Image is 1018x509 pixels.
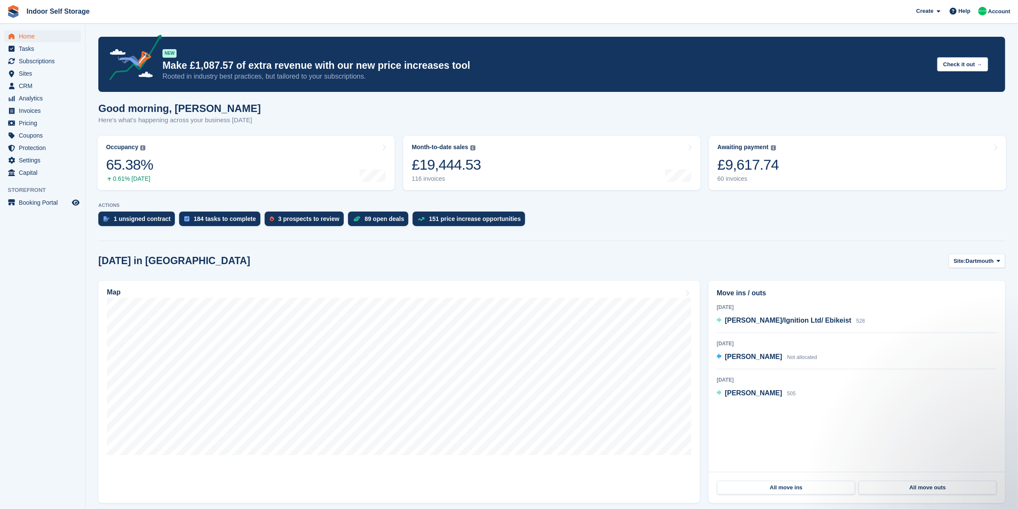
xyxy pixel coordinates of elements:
span: Site: [953,257,965,265]
a: menu [4,105,81,117]
p: Make £1,087.57 of extra revenue with our new price increases tool [162,59,930,72]
p: ACTIONS [98,203,1005,208]
a: Map [98,281,700,503]
a: Month-to-date sales £19,444.53 116 invoices [403,136,700,190]
p: Here's what's happening across your business [DATE] [98,115,261,125]
div: Occupancy [106,144,138,151]
div: 65.38% [106,156,153,174]
a: [PERSON_NAME]/Ignition Ltd/ Ebikeist 528 [717,315,865,327]
a: Preview store [71,197,81,208]
img: stora-icon-8386f47178a22dfd0bd8f6a31ec36ba5ce8667c1dd55bd0f319d3a0aa187defe.svg [7,5,20,18]
span: Invoices [19,105,70,117]
a: [PERSON_NAME] 505 [717,388,796,399]
a: 184 tasks to complete [179,212,265,230]
span: [PERSON_NAME] [725,389,782,397]
img: task-75834270c22a3079a89374b754ae025e5fb1db73e45f91037f5363f120a921f8.svg [184,216,189,221]
span: [PERSON_NAME] [725,353,782,360]
a: 3 prospects to review [265,212,348,230]
a: Occupancy 65.38% 0.61% [DATE] [97,136,395,190]
div: NEW [162,49,177,58]
span: [PERSON_NAME]/Ignition Ltd/ Ebikeist [725,317,851,324]
div: 151 price increase opportunities [429,215,521,222]
span: Help [959,7,971,15]
span: Settings [19,154,70,166]
a: menu [4,129,81,141]
span: Account [988,7,1010,16]
img: deal-1b604bf984904fb50ccaf53a9ad4b4a5d6e5aea283cecdc64d6e3604feb123c2.svg [353,216,360,222]
img: price_increase_opportunities-93ffe204e8149a01c8c9dc8f82e8f89637d9d84a8eef4429ea346261dce0b2c0.svg [418,217,425,221]
div: 184 tasks to complete [194,215,256,222]
div: [DATE] [717,376,997,384]
span: Home [19,30,70,42]
span: Create [916,7,933,15]
a: All move ins [717,481,855,494]
div: Awaiting payment [717,144,769,151]
div: 0.61% [DATE] [106,175,153,182]
span: Analytics [19,92,70,104]
a: Indoor Self Storage [23,4,93,18]
div: £19,444.53 [412,156,481,174]
a: menu [4,68,81,79]
h1: Good morning, [PERSON_NAME] [98,103,261,114]
a: 89 open deals [348,212,413,230]
a: menu [4,154,81,166]
span: CRM [19,80,70,92]
img: price-adjustments-announcement-icon-8257ccfd72463d97f412b2fc003d46551f7dbcb40ab6d574587a9cd5c0d94... [102,35,162,83]
span: Subscriptions [19,55,70,67]
div: 89 open deals [365,215,404,222]
span: Dartmouth [966,257,994,265]
div: [DATE] [717,303,997,311]
span: Tasks [19,43,70,55]
div: 116 invoices [412,175,481,182]
span: Booking Portal [19,197,70,209]
a: [PERSON_NAME] Not allocated [717,352,817,363]
a: 151 price increase opportunities [413,212,529,230]
div: 3 prospects to review [278,215,339,222]
span: Capital [19,167,70,179]
p: Rooted in industry best practices, but tailored to your subscriptions. [162,72,930,81]
a: menu [4,43,81,55]
div: Month-to-date sales [412,144,468,151]
img: Helen Nicholls [978,7,987,15]
img: icon-info-grey-7440780725fd019a000dd9b08b2336e03edf1995a4989e88bcd33f0948082b44.svg [771,145,776,150]
a: menu [4,117,81,129]
span: Storefront [8,186,85,194]
div: 60 invoices [717,175,779,182]
img: prospect-51fa495bee0391a8d652442698ab0144808aea92771e9ea1ae160a38d050c398.svg [270,216,274,221]
div: £9,617.74 [717,156,779,174]
span: Sites [19,68,70,79]
a: menu [4,167,81,179]
a: menu [4,80,81,92]
span: 528 [856,318,865,324]
span: Not allocated [787,354,817,360]
div: 1 unsigned contract [114,215,171,222]
div: [DATE] [717,340,997,347]
span: Protection [19,142,70,154]
span: Pricing [19,117,70,129]
button: Site: Dartmouth [949,254,1005,268]
a: 1 unsigned contract [98,212,179,230]
a: menu [4,30,81,42]
img: icon-info-grey-7440780725fd019a000dd9b08b2336e03edf1995a4989e88bcd33f0948082b44.svg [140,145,145,150]
h2: [DATE] in [GEOGRAPHIC_DATA] [98,255,250,267]
a: menu [4,55,81,67]
img: contract_signature_icon-13c848040528278c33f63329250d36e43548de30e8caae1d1a13099fd9432cc5.svg [103,216,109,221]
span: Coupons [19,129,70,141]
h2: Map [107,288,121,296]
a: All move outs [859,481,997,494]
span: 505 [787,391,796,397]
button: Check it out → [937,57,988,71]
a: menu [4,142,81,154]
h2: Move ins / outs [717,288,997,298]
a: Awaiting payment £9,617.74 60 invoices [709,136,1006,190]
img: icon-info-grey-7440780725fd019a000dd9b08b2336e03edf1995a4989e88bcd33f0948082b44.svg [470,145,475,150]
a: menu [4,197,81,209]
a: menu [4,92,81,104]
